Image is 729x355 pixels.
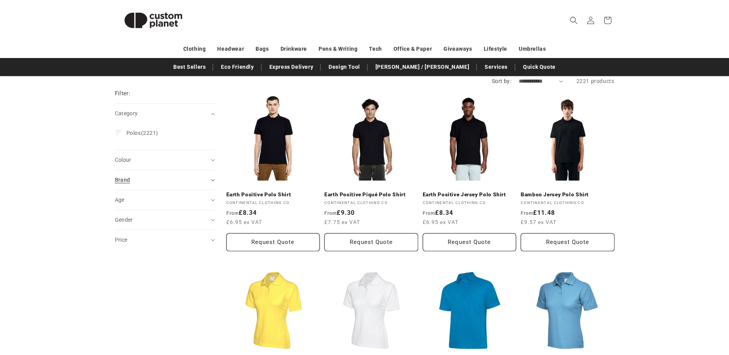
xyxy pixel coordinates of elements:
a: Bamboo Jersey Polo Shirt [521,191,614,198]
summary: Brand (0 selected) [115,170,215,190]
a: Tech [369,42,382,56]
summary: Search [565,12,582,29]
span: Category [115,110,138,116]
a: Earth Positive Jersey Polo Shirt [423,191,516,198]
button: Request Quote [521,233,614,251]
summary: Age (0 selected) [115,190,215,210]
a: Bags [256,42,269,56]
a: Best Sellers [169,60,209,74]
button: Request Quote [324,233,418,251]
span: (2221) [126,129,159,136]
a: Lifestyle [484,42,507,56]
a: [PERSON_NAME] / [PERSON_NAME] [372,60,473,74]
a: Office & Paper [394,42,432,56]
a: Eco Friendly [217,60,257,74]
span: Price [115,237,128,243]
span: Gender [115,217,133,223]
h2: Filter: [115,89,131,98]
span: Brand [115,177,130,183]
a: Express Delivery [266,60,317,74]
img: Custom Planet [115,3,192,38]
a: Giveaways [443,42,472,56]
a: Pens & Writing [319,42,357,56]
span: Colour [115,157,131,163]
span: 2221 products [576,78,614,84]
span: Age [115,197,125,203]
a: Earth Positive Polo Shirt [226,191,320,198]
a: Services [481,60,511,74]
summary: Price [115,230,215,250]
label: Sort by: [492,78,511,84]
a: Clothing [183,42,206,56]
summary: Colour (0 selected) [115,150,215,170]
a: Design Tool [325,60,364,74]
a: Drinkware [281,42,307,56]
button: Request Quote [423,233,516,251]
span: Polos [126,130,141,136]
summary: Gender (0 selected) [115,210,215,230]
a: Earth Positive Piqué Polo Shirt [324,191,418,198]
a: Umbrellas [519,42,546,56]
summary: Category (0 selected) [115,104,215,123]
button: Request Quote [226,233,320,251]
iframe: Chat Widget [601,272,729,355]
a: Headwear [217,42,244,56]
a: Quick Quote [519,60,560,74]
